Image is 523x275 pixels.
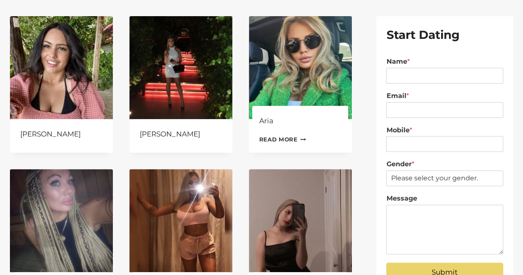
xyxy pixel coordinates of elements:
label: Gender [386,160,503,169]
label: Mobile [386,126,503,135]
label: Message [386,194,503,203]
h2: Start Dating [386,26,503,43]
label: Email [386,92,503,100]
a: Aria [259,117,273,125]
img: Anna [249,169,352,272]
img: Chloe [129,16,232,119]
img: Ema [10,169,113,272]
label: Name [386,57,503,66]
a: [PERSON_NAME] [20,130,81,138]
img: Aria [249,16,352,119]
img: Zara [129,169,232,272]
img: Vanessa [10,16,113,119]
a: Read more about “Aria” [259,133,306,146]
a: [PERSON_NAME] [139,130,200,138]
input: Mobile [386,136,503,152]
